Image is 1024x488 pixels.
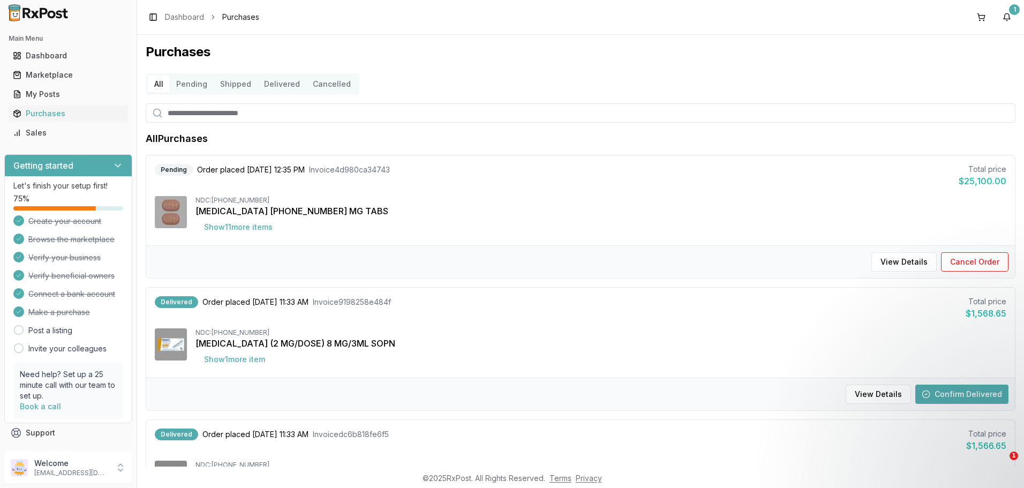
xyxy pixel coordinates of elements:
[549,474,571,483] a: Terms
[155,429,198,440] div: Delivered
[195,337,1006,350] div: [MEDICAL_DATA] (2 MG/DOSE) 8 MG/3ML SOPN
[13,70,124,80] div: Marketplace
[959,175,1006,187] div: $25,100.00
[170,76,214,93] button: Pending
[34,469,109,477] p: [EMAIL_ADDRESS][DOMAIN_NAME]
[9,34,128,43] h2: Main Menu
[4,4,73,21] img: RxPost Logo
[9,123,128,142] a: Sales
[1009,4,1020,15] div: 1
[197,164,305,175] span: Order placed [DATE] 12:35 PM
[9,46,128,65] a: Dashboard
[222,12,259,22] span: Purchases
[195,350,274,369] button: Show1more item
[1010,452,1018,460] span: 1
[306,76,357,93] button: Cancelled
[959,164,1006,175] div: Total price
[13,159,73,172] h3: Getting started
[988,452,1013,477] iframe: Intercom live chat
[28,307,90,318] span: Make a purchase
[4,423,132,442] button: Support
[28,252,101,263] span: Verify your business
[313,429,389,440] span: Invoice dc6b818fe6f5
[4,47,132,64] button: Dashboard
[28,325,72,336] a: Post a listing
[871,252,937,272] button: View Details
[28,289,115,299] span: Connect a bank account
[4,86,132,103] button: My Posts
[26,447,62,457] span: Feedback
[966,296,1006,307] div: Total price
[998,9,1015,26] button: 1
[155,328,187,361] img: Ozempic (2 MG/DOSE) 8 MG/3ML SOPN
[4,105,132,122] button: Purchases
[214,76,258,93] button: Shipped
[13,193,29,204] span: 75 %
[195,196,1006,205] div: NDC: [PHONE_NUMBER]
[13,89,124,100] div: My Posts
[576,474,602,483] a: Privacy
[155,196,187,228] img: Biktarvy 50-200-25 MG TABS
[28,271,115,281] span: Verify beneficial owners
[966,307,1006,320] div: $1,568.65
[258,76,306,93] button: Delivered
[941,252,1008,272] button: Cancel Order
[195,205,1006,217] div: [MEDICAL_DATA] [PHONE_NUMBER] MG TABS
[13,108,124,119] div: Purchases
[13,181,123,191] p: Let's finish your setup first!
[155,164,193,176] div: Pending
[11,459,28,476] img: User avatar
[165,12,204,22] a: Dashboard
[195,328,1006,337] div: NDC: [PHONE_NUMBER]
[9,65,128,85] a: Marketplace
[146,131,208,146] h1: All Purchases
[20,369,117,401] p: Need help? Set up a 25 minute call with our team to set up.
[9,104,128,123] a: Purchases
[165,12,259,22] nav: breadcrumb
[148,76,170,93] button: All
[202,297,308,307] span: Order placed [DATE] 11:33 AM
[202,429,308,440] span: Order placed [DATE] 11:33 AM
[4,124,132,141] button: Sales
[28,216,101,227] span: Create your account
[146,43,1015,61] h1: Purchases
[13,50,124,61] div: Dashboard
[28,234,115,245] span: Browse the marketplace
[195,217,281,237] button: Show11more items
[195,461,1006,469] div: NDC: [PHONE_NUMBER]
[34,458,109,469] p: Welcome
[28,343,107,354] a: Invite your colleagues
[309,164,390,175] span: Invoice 4d980ca34743
[4,66,132,84] button: Marketplace
[20,402,61,411] a: Book a call
[313,297,391,307] span: Invoice 9198258e484f
[4,442,132,462] button: Feedback
[155,296,198,308] div: Delivered
[13,127,124,138] div: Sales
[9,85,128,104] a: My Posts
